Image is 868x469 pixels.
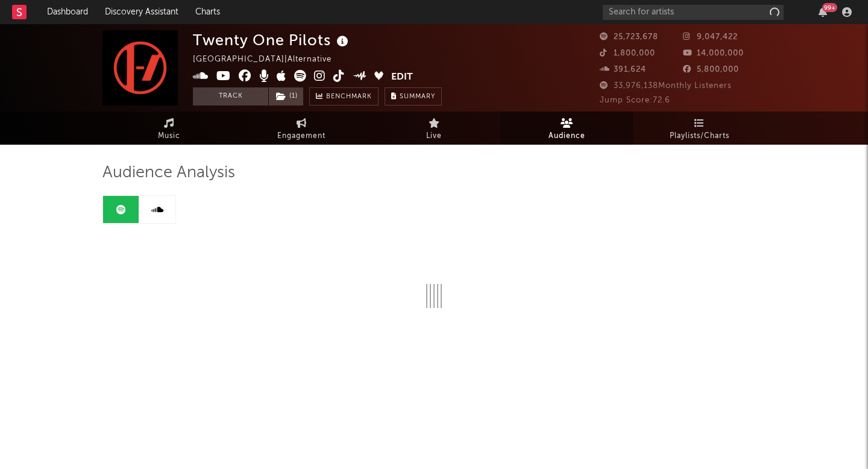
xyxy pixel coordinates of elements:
span: 14,000,000 [683,49,744,57]
button: 99+ [819,7,827,17]
a: Playlists/Charts [633,112,766,145]
span: ( 1 ) [268,87,304,105]
a: Engagement [235,112,368,145]
span: 1,800,000 [600,49,655,57]
a: Live [368,112,500,145]
span: 33,976,138 Monthly Listeners [600,82,732,90]
button: Edit [391,70,413,85]
input: Search for artists [603,5,784,20]
span: Engagement [277,129,325,143]
span: Audience [549,129,585,143]
div: Twenty One Pilots [193,30,351,50]
span: Playlists/Charts [670,129,729,143]
a: Audience [500,112,633,145]
span: 391,624 [600,66,646,74]
button: (1) [269,87,303,105]
span: 9,047,422 [683,33,738,41]
span: Music [158,129,180,143]
span: Jump Score: 72.6 [600,96,670,104]
div: [GEOGRAPHIC_DATA] | Alternative [193,52,345,67]
a: Music [102,112,235,145]
span: Benchmark [326,90,372,104]
span: Summary [400,93,435,100]
span: 5,800,000 [683,66,739,74]
a: Benchmark [309,87,379,105]
span: Audience Analysis [102,166,235,180]
span: 25,723,678 [600,33,658,41]
div: 99 + [822,3,837,12]
span: Live [426,129,442,143]
button: Track [193,87,268,105]
button: Summary [385,87,442,105]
